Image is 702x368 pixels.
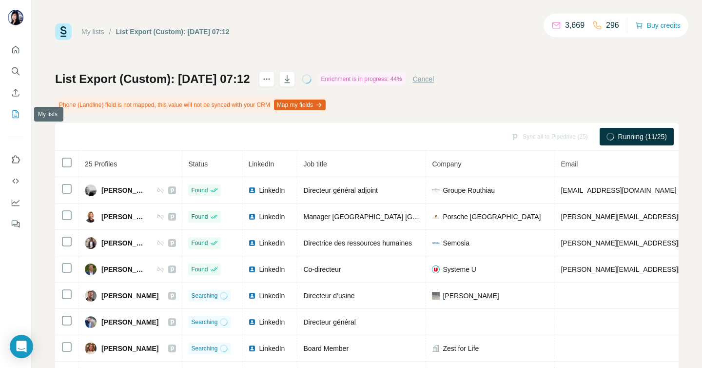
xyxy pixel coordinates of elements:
img: Avatar [85,290,97,302]
img: Surfe Logo [55,23,72,40]
img: Avatar [85,264,97,275]
span: Manager [GEOGRAPHIC_DATA] [GEOGRAPHIC_DATA] [303,213,476,221]
span: [PERSON_NAME] [443,291,499,301]
img: LinkedIn logo [248,213,256,221]
span: Found [191,212,208,221]
span: Porsche [GEOGRAPHIC_DATA] [443,212,541,222]
img: LinkedIn logo [248,318,256,326]
span: LinkedIn [259,212,285,222]
img: Avatar [85,237,97,249]
span: LinkedIn [259,291,285,301]
div: Phone (Landline) field is not mapped, this value will not be synced with your CRM [55,97,328,113]
button: Buy credits [635,19,681,32]
span: 25 Profiles [85,160,117,168]
img: LinkedIn logo [248,266,256,273]
span: [PERSON_NAME] [101,185,147,195]
button: Search [8,62,23,80]
img: LinkedIn logo [248,292,256,300]
span: Directeur d’usine [303,292,354,300]
span: [PERSON_NAME] [101,238,147,248]
img: company-logo [432,186,440,194]
img: company-logo [432,239,440,247]
button: Dashboard [8,194,23,211]
span: [PERSON_NAME] [101,344,158,353]
span: [PERSON_NAME] [101,291,158,301]
button: Enrich CSV [8,84,23,102]
span: LinkedIn [259,238,285,248]
span: Systeme U [443,265,476,274]
div: Enrichment is in progress: 44% [318,73,405,85]
span: Found [191,239,208,247]
button: Use Surfe API [8,172,23,190]
span: [PERSON_NAME] [101,212,147,222]
button: Use Surfe on LinkedIn [8,151,23,168]
button: Map my fields [274,100,326,110]
button: My lists [8,105,23,123]
span: LinkedIn [259,317,285,327]
p: 3,669 [565,20,585,31]
span: LinkedIn [259,344,285,353]
a: My lists [81,28,104,36]
span: Directeur général [303,318,355,326]
span: LinkedIn [259,185,285,195]
span: Groupe Routhiau [443,185,495,195]
img: Avatar [85,184,97,196]
span: Board Member [303,345,349,352]
span: Running (11/25) [618,132,667,142]
span: LinkedIn [248,160,274,168]
div: List Export (Custom): [DATE] 07:12 [116,27,230,37]
span: [EMAIL_ADDRESS][DOMAIN_NAME] [561,186,676,194]
span: Email [561,160,578,168]
button: actions [259,71,274,87]
button: Cancel [413,74,434,84]
span: Zest for Life [443,344,479,353]
span: Status [188,160,208,168]
span: [PERSON_NAME] [101,317,158,327]
span: Semosia [443,238,469,248]
p: 296 [606,20,619,31]
span: Directrice des ressources humaines [303,239,412,247]
img: LinkedIn logo [248,239,256,247]
img: company-logo [432,266,440,273]
span: Found [191,265,208,274]
span: Found [191,186,208,195]
img: company-logo [432,292,440,300]
span: Co-directeur [303,266,341,273]
img: Avatar [85,343,97,354]
img: Avatar [85,316,97,328]
span: [PERSON_NAME] [101,265,147,274]
img: Avatar [85,211,97,223]
span: Searching [191,318,217,327]
h1: List Export (Custom): [DATE] 07:12 [55,71,250,87]
img: LinkedIn logo [248,186,256,194]
li: / [109,27,111,37]
span: Searching [191,344,217,353]
span: Company [432,160,461,168]
img: Avatar [8,10,23,25]
span: LinkedIn [259,265,285,274]
span: Searching [191,291,217,300]
button: Feedback [8,215,23,233]
span: Directeur général adjoint [303,186,378,194]
img: company-logo [432,213,440,221]
button: Quick start [8,41,23,59]
img: LinkedIn logo [248,345,256,352]
div: Open Intercom Messenger [10,335,33,358]
span: Job title [303,160,327,168]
